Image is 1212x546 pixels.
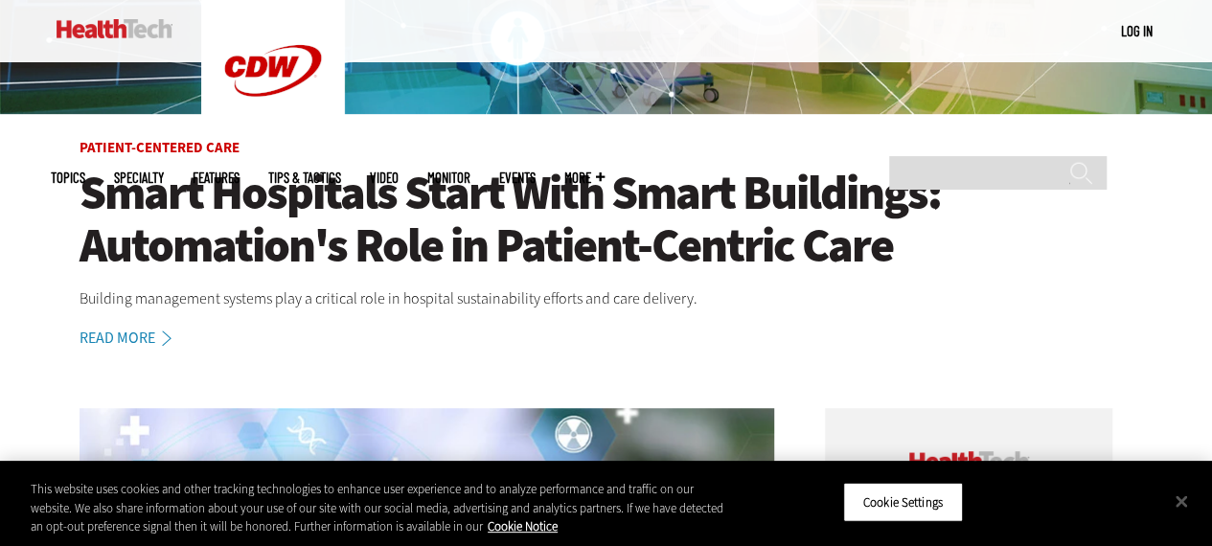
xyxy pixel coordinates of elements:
[80,167,1133,272] a: Smart Hospitals Start With Smart Buildings: Automation's Role in Patient-Centric Care
[114,171,164,185] span: Specialty
[909,451,1029,471] img: cdw insider logo
[193,171,240,185] a: Features
[80,330,193,346] a: Read More
[80,286,1133,311] p: Building management systems play a critical role in hospital sustainability efforts and care deli...
[1121,21,1153,41] div: User menu
[268,171,341,185] a: Tips & Tactics
[1121,22,1153,39] a: Log in
[427,171,470,185] a: MonITor
[1160,480,1202,522] button: Close
[370,171,399,185] a: Video
[57,19,172,38] img: Home
[488,518,558,535] a: More information about your privacy
[499,171,536,185] a: Events
[843,482,963,522] button: Cookie Settings
[31,480,727,536] div: This website uses cookies and other tracking technologies to enhance user experience and to analy...
[564,171,605,185] span: More
[51,171,85,185] span: Topics
[201,126,345,147] a: CDW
